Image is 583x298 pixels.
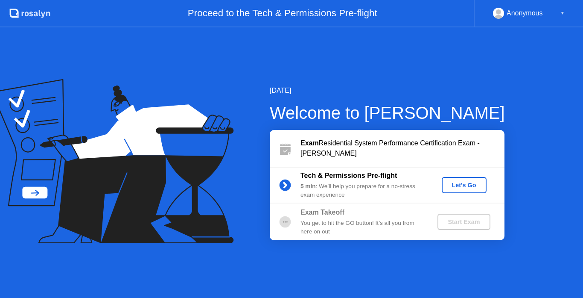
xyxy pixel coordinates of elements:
[300,219,423,236] div: You get to hit the GO button! It’s all you from here on out
[560,8,565,19] div: ▼
[270,86,505,96] div: [DATE]
[270,100,505,126] div: Welcome to [PERSON_NAME]
[300,182,423,200] div: : We’ll help you prepare for a no-stress exam experience
[300,172,397,179] b: Tech & Permissions Pre-flight
[441,218,487,225] div: Start Exam
[300,183,316,189] b: 5 min
[442,177,487,193] button: Let's Go
[507,8,543,19] div: Anonymous
[300,139,319,147] b: Exam
[437,214,490,230] button: Start Exam
[300,138,504,159] div: Residential System Performance Certification Exam - [PERSON_NAME]
[300,209,344,216] b: Exam Takeoff
[445,182,483,189] div: Let's Go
